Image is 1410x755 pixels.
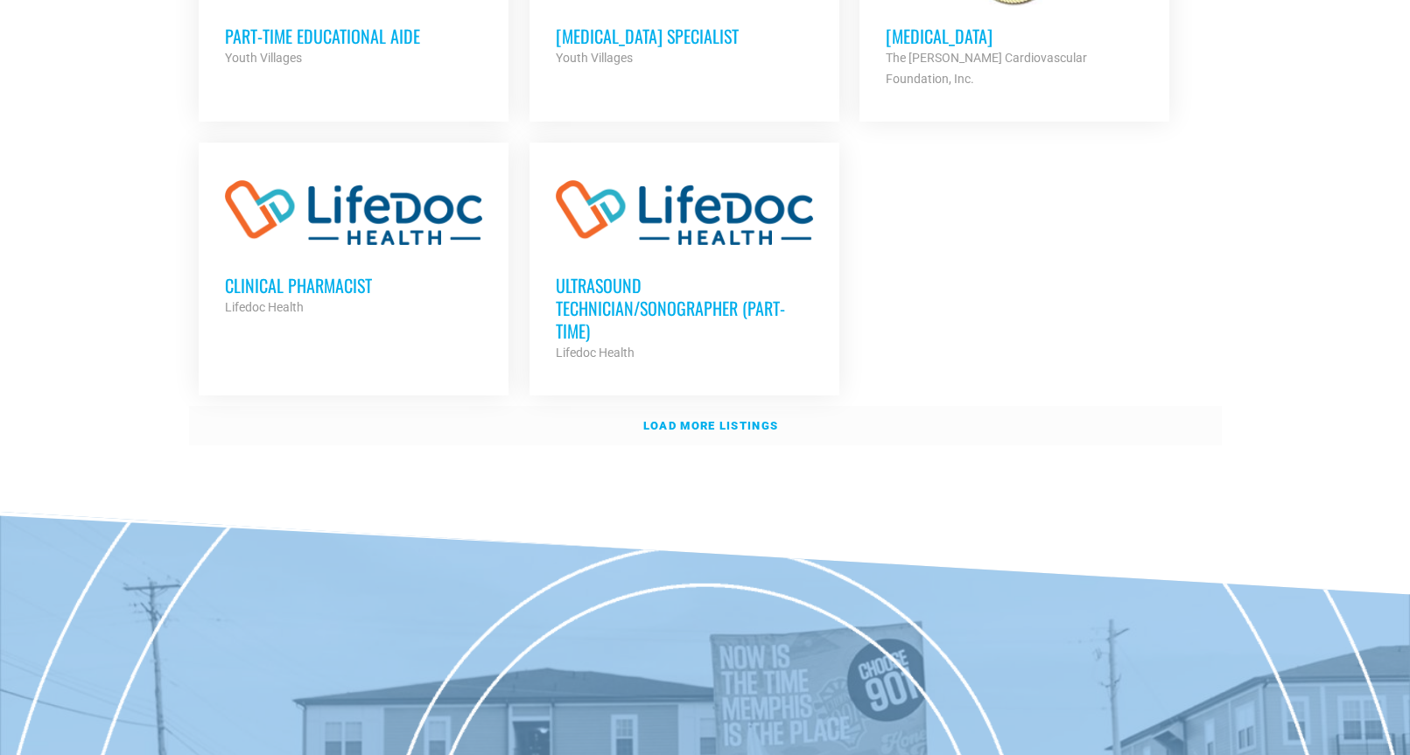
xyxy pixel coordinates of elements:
[556,274,813,342] h3: Ultrasound Technician/Sonographer (Part-Time)
[886,24,1143,47] h3: [MEDICAL_DATA]
[199,143,509,344] a: Clinical Pharmacist Lifedoc Health
[556,24,813,47] h3: [MEDICAL_DATA] Specialist
[225,300,304,314] strong: Lifedoc Health
[225,51,302,65] strong: Youth Villages
[643,419,778,432] strong: Load more listings
[189,406,1222,446] a: Load more listings
[556,346,635,360] strong: Lifedoc Health
[886,51,1087,86] strong: The [PERSON_NAME] Cardiovascular Foundation, Inc.
[225,24,482,47] h3: Part-Time Educational Aide
[225,274,482,297] h3: Clinical Pharmacist
[556,51,633,65] strong: Youth Villages
[530,143,839,389] a: Ultrasound Technician/Sonographer (Part-Time) Lifedoc Health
